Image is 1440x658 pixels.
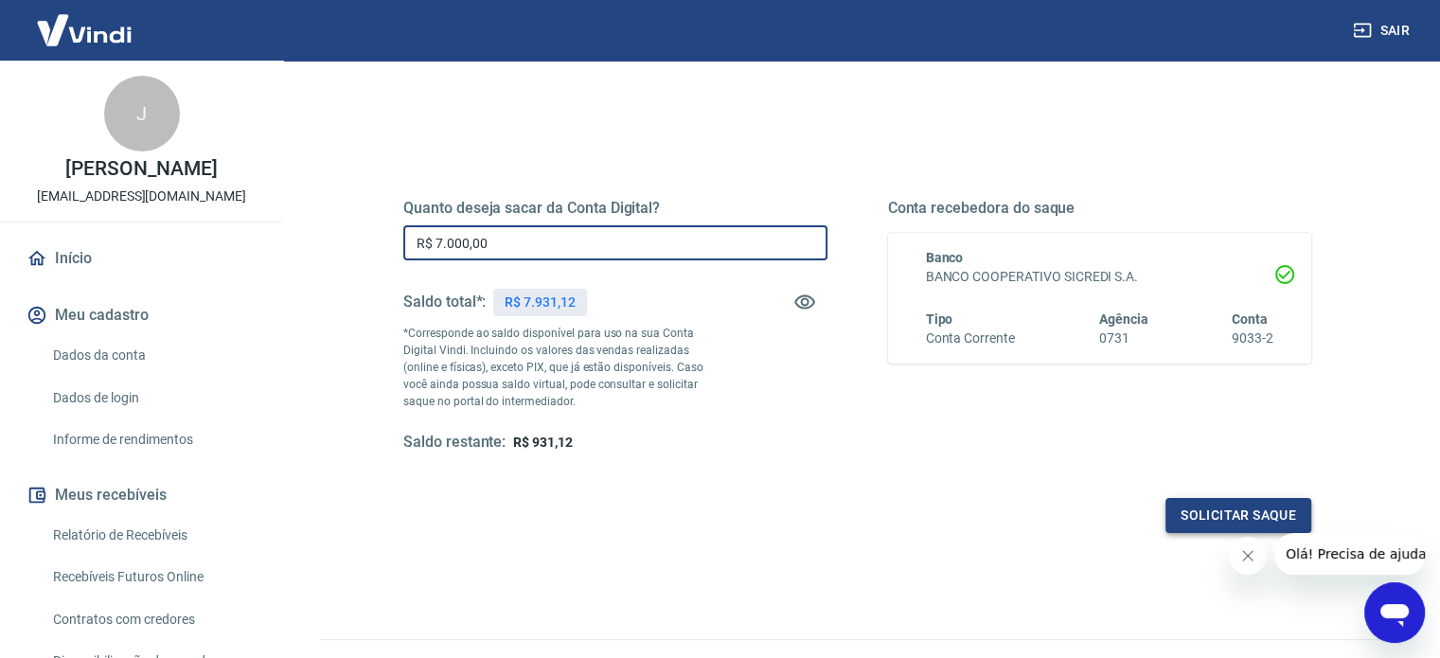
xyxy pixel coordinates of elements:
[11,13,159,28] span: Olá! Precisa de ajuda?
[926,267,1274,287] h6: BANCO COOPERATIVO SICREDI S.A.
[1099,311,1148,327] span: Agência
[23,474,260,516] button: Meus recebíveis
[1349,13,1417,48] button: Sair
[1099,329,1148,348] h6: 0731
[1165,498,1311,533] button: Solicitar saque
[513,435,573,450] span: R$ 931,12
[45,336,260,375] a: Dados da conta
[1232,329,1273,348] h6: 9033-2
[888,199,1312,218] h5: Conta recebedora do saque
[65,159,217,179] p: [PERSON_NAME]
[403,199,827,218] h5: Quanto deseja sacar da Conta Digital?
[403,433,506,453] h5: Saldo restante:
[1274,533,1425,575] iframe: Mensagem da empresa
[23,294,260,336] button: Meu cadastro
[104,76,180,151] div: J
[23,1,146,59] img: Vindi
[45,516,260,555] a: Relatório de Recebíveis
[926,329,1015,348] h6: Conta Corrente
[403,325,721,410] p: *Corresponde ao saldo disponível para uso na sua Conta Digital Vindi. Incluindo os valores das ve...
[403,293,486,311] h5: Saldo total*:
[1364,582,1425,643] iframe: Botão para abrir a janela de mensagens
[1229,537,1267,575] iframe: Fechar mensagem
[926,250,964,265] span: Banco
[1232,311,1268,327] span: Conta
[505,293,575,312] p: R$ 7.931,12
[23,238,260,279] a: Início
[45,600,260,639] a: Contratos com credores
[45,558,260,596] a: Recebíveis Futuros Online
[37,187,246,206] p: [EMAIL_ADDRESS][DOMAIN_NAME]
[926,311,953,327] span: Tipo
[45,379,260,418] a: Dados de login
[45,420,260,459] a: Informe de rendimentos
